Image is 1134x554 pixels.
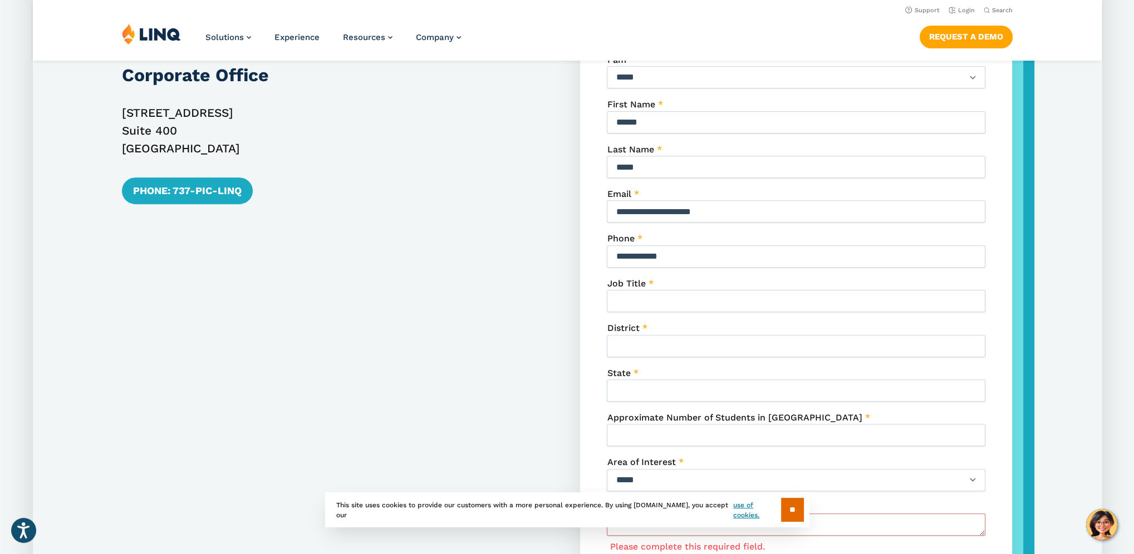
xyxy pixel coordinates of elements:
[610,541,764,552] label: Please complete this required field.
[274,32,320,42] a: Experience
[416,32,461,42] a: Company
[607,189,631,199] span: Email
[205,23,461,60] nav: Primary Navigation
[122,177,253,204] a: Phone: 737-PIC-LINQ
[205,32,244,42] span: Solutions
[733,500,780,520] a: use of cookies.
[122,63,554,88] h3: Corporate Office
[607,457,675,467] span: Area of Interest
[607,99,655,110] span: First Name
[607,144,654,155] span: Last Name
[205,32,251,42] a: Solutions
[122,23,181,44] img: LINQ | K‑12 Software
[1086,509,1117,540] button: Hello, have a question? Let’s chat.
[607,233,634,244] span: Phone
[607,412,862,423] span: Approximate Number of Students in [GEOGRAPHIC_DATA]
[983,6,1012,14] button: Open Search Bar
[33,3,1102,16] nav: Utility Navigation
[325,492,809,527] div: This site uses cookies to provide our customers with a more personal experience. By using [DOMAIN...
[991,7,1012,14] span: Search
[919,23,1012,48] nav: Button Navigation
[905,7,939,14] a: Support
[122,104,554,157] p: [STREET_ADDRESS] Suite 400 [GEOGRAPHIC_DATA]
[948,7,974,14] a: Login
[607,278,645,289] span: Job Title
[416,32,454,42] span: Company
[607,368,630,378] span: State
[343,32,385,42] span: Resources
[607,323,639,333] span: District
[343,32,392,42] a: Resources
[919,26,1012,48] a: Request a Demo
[607,55,626,65] span: I am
